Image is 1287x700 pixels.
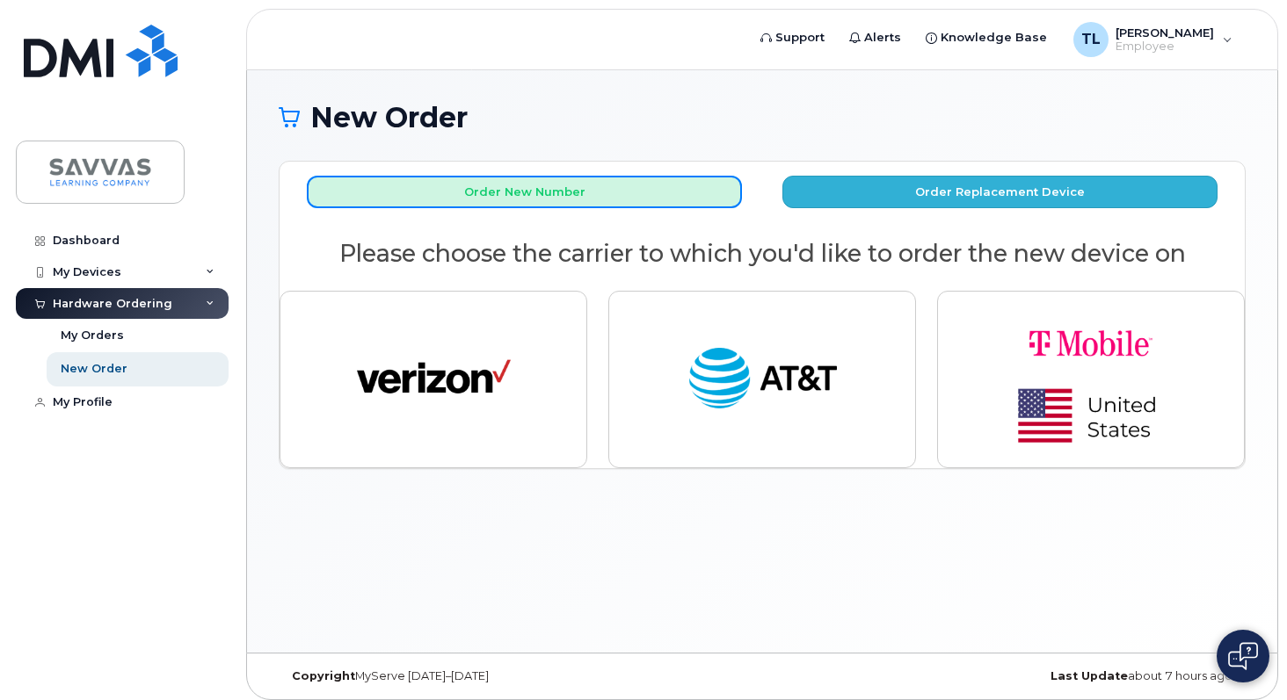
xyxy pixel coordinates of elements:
[1051,669,1128,682] strong: Last Update
[686,340,840,419] img: at_t-fb3d24644a45acc70fc72cc47ce214d34099dfd970ee3ae2334e4251f9d920fd.png
[357,340,511,419] img: verizon-ab2890fd1dd4a6c9cf5f392cd2db4626a3dae38ee8226e09bcb5c993c4c79f81.png
[968,306,1214,453] img: t-mobile-78392d334a420d5b7f0e63d4fa81f6287a21d394dc80d677554bb55bbab1186f.png
[923,669,1246,683] div: about 7 hours ago
[1228,642,1258,670] img: Open chat
[279,102,1246,133] h1: New Order
[279,669,601,683] div: MyServe [DATE]–[DATE]
[292,669,355,682] strong: Copyright
[782,176,1218,208] button: Order Replacement Device
[280,241,1245,267] h2: Please choose the carrier to which you'd like to order the new device on
[307,176,742,208] button: Order New Number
